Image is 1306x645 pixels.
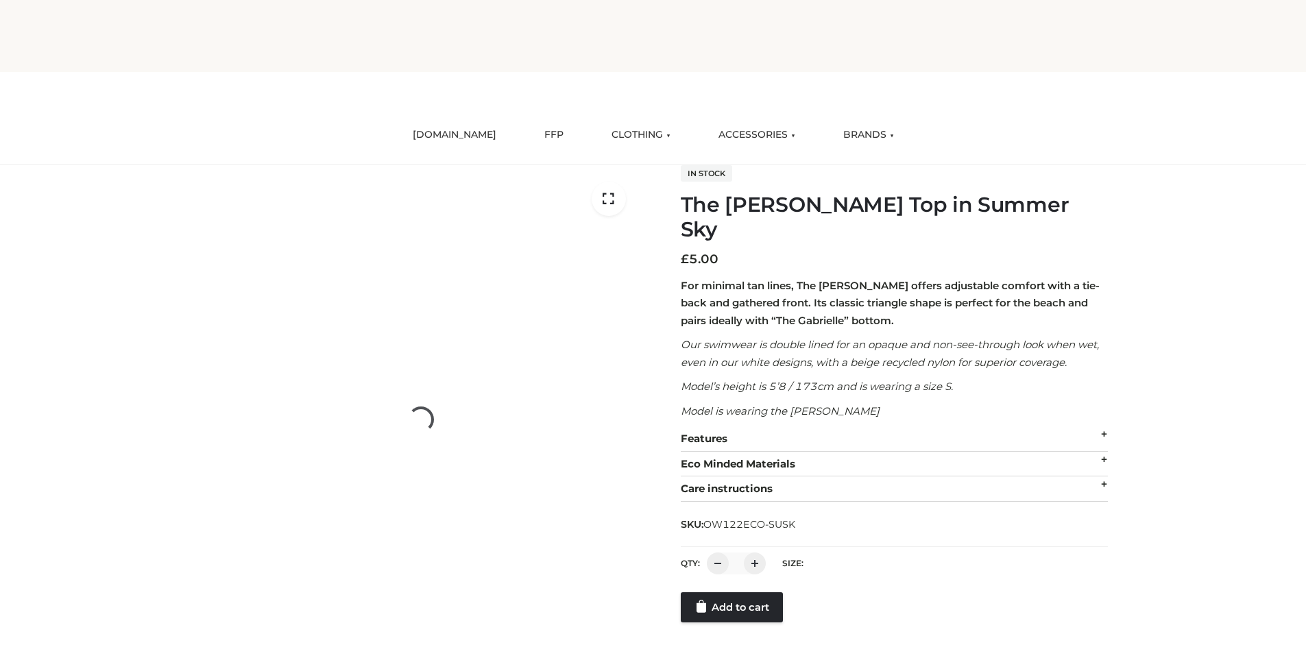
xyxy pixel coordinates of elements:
[681,165,732,182] span: In stock
[681,380,953,393] em: Model’s height is 5’8 / 173cm and is wearing a size S.
[681,338,1099,369] em: Our swimwear is double lined for an opaque and non-see-through look when wet, even in our white d...
[534,120,574,150] a: FFP
[703,518,795,531] span: OW122ECO-SUSK
[833,120,904,150] a: BRANDS
[681,252,689,267] span: £
[681,516,797,533] span: SKU:
[681,404,880,417] em: Model is wearing the [PERSON_NAME]
[681,193,1108,242] h1: The [PERSON_NAME] Top in Summer Sky
[681,252,718,267] bdi: 5.00
[601,120,681,150] a: CLOTHING
[681,476,1108,502] div: Care instructions
[681,279,1100,327] strong: For minimal tan lines, The [PERSON_NAME] offers adjustable comfort with a tie-back and gathered f...
[681,592,783,622] a: Add to cart
[681,426,1108,452] div: Features
[681,452,1108,477] div: Eco Minded Materials
[681,558,700,568] label: QTY:
[708,120,806,150] a: ACCESSORIES
[402,120,507,150] a: [DOMAIN_NAME]
[782,558,803,568] label: Size:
